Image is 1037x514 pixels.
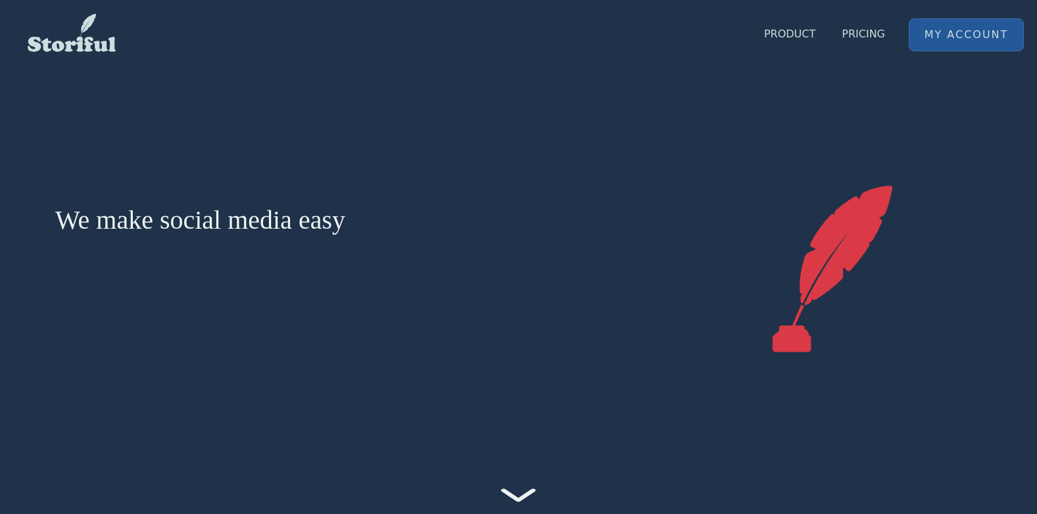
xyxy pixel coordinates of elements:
a: Pricing [834,18,893,50]
img: Storiful Logo [26,13,117,53]
h1: We make social media easy [55,204,667,236]
a: Product [756,18,823,50]
a: My Account [909,19,1023,51]
img: Storiful screen shot [748,185,917,353]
